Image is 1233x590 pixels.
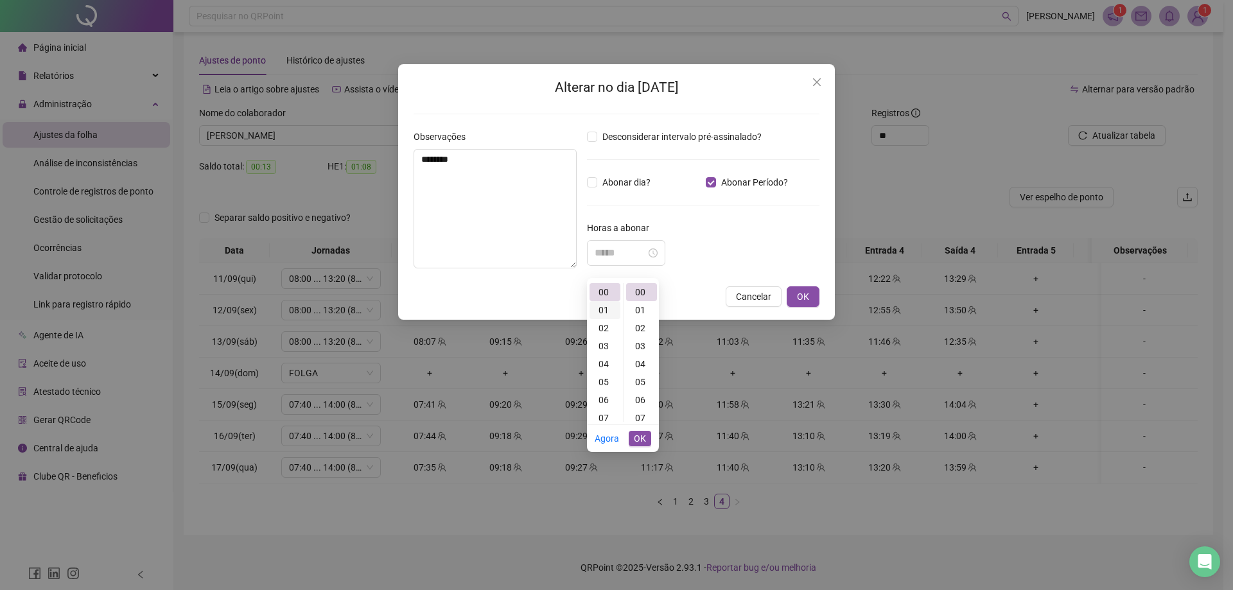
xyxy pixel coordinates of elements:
[590,283,620,301] div: 00
[626,409,657,427] div: 07
[590,373,620,391] div: 05
[716,175,793,189] span: Abonar Período?
[626,391,657,409] div: 06
[597,130,767,144] span: Desconsiderar intervalo pré-assinalado?
[626,301,657,319] div: 01
[1189,546,1220,577] div: Open Intercom Messenger
[626,283,657,301] div: 00
[590,319,620,337] div: 02
[787,286,819,307] button: OK
[590,337,620,355] div: 03
[590,301,620,319] div: 01
[587,221,658,235] label: Horas a abonar
[736,290,771,304] span: Cancelar
[590,355,620,373] div: 04
[414,130,474,144] label: Observações
[726,286,782,307] button: Cancelar
[626,337,657,355] div: 03
[634,431,646,446] span: OK
[597,175,656,189] span: Abonar dia?
[812,77,822,87] span: close
[626,355,657,373] div: 04
[590,391,620,409] div: 06
[797,290,809,304] span: OK
[629,431,651,446] button: OK
[626,319,657,337] div: 02
[414,77,819,98] h2: Alterar no dia [DATE]
[626,373,657,391] div: 05
[807,72,827,92] button: Close
[590,409,620,427] div: 07
[595,433,619,444] a: Agora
